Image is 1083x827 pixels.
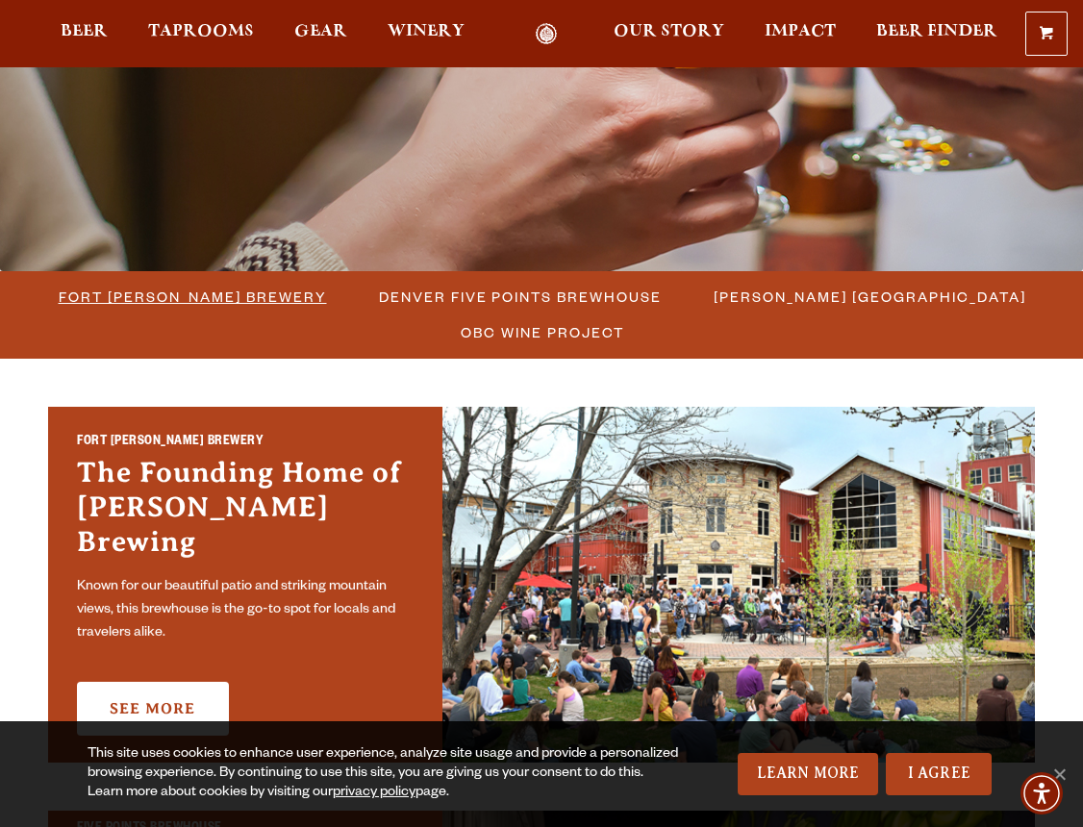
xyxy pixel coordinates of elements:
a: Gear [282,23,360,45]
span: Our Story [614,24,724,39]
span: Taprooms [148,24,254,39]
div: Accessibility Menu [1020,772,1063,814]
span: Impact [765,24,836,39]
a: I Agree [886,753,992,795]
span: Beer [61,24,108,39]
span: [PERSON_NAME] [GEOGRAPHIC_DATA] [715,283,1027,311]
a: Learn More [738,753,879,795]
h3: The Founding Home of [PERSON_NAME] Brewing [77,455,414,568]
span: Fort [PERSON_NAME] Brewery [59,283,327,311]
a: Odell Home [510,23,582,45]
a: [PERSON_NAME] [GEOGRAPHIC_DATA] [703,283,1037,311]
p: Known for our beautiful patio and striking mountain views, this brewhouse is the go-to spot for l... [77,576,414,645]
a: Beer [48,23,120,45]
span: OBC Wine Project [461,318,624,346]
a: See More [77,682,229,736]
span: Beer Finder [876,24,997,39]
a: Winery [375,23,477,45]
a: Our Story [601,23,737,45]
img: Fort Collins Brewery & Taproom' [442,407,1035,763]
a: privacy policy [333,786,416,801]
div: This site uses cookies to enhance user experience, analyze site usage and provide a personalized ... [88,745,680,803]
a: OBC Wine Project [449,318,634,346]
h2: Fort [PERSON_NAME] Brewery [77,433,414,455]
a: Beer Finder [864,23,1010,45]
span: Denver Five Points Brewhouse [379,283,663,311]
span: Winery [388,24,465,39]
a: Fort [PERSON_NAME] Brewery [47,283,337,311]
a: Taprooms [136,23,266,45]
span: Gear [294,24,347,39]
a: Impact [752,23,848,45]
a: Denver Five Points Brewhouse [367,283,672,311]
